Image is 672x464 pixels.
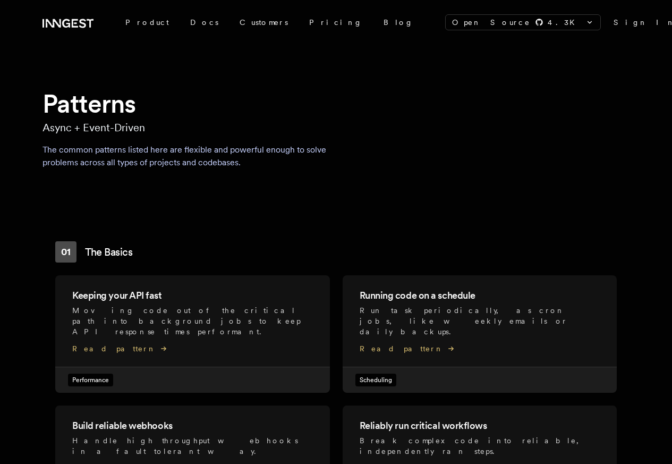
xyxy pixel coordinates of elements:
[42,120,630,135] p: Async + Event-Driven
[72,418,313,433] h2: Build reliable webhooks
[55,241,76,263] div: 01
[299,13,373,32] a: Pricing
[452,17,531,28] span: Open Source
[360,343,600,354] span: Read pattern
[55,275,330,393] a: Keeping your API fastMoving code out of the critical path into background jobs to keep API respon...
[360,435,600,457] p: Break complex code into reliable, independently ran steps .
[373,13,424,32] a: Blog
[72,288,313,303] h2: Keeping your API fast
[85,244,132,259] h2: The Basics
[115,13,180,32] div: Product
[72,343,313,354] span: Read pattern
[360,418,600,433] h2: Reliably run critical workflows
[72,305,313,337] p: Moving code out of the critical path into background jobs to keep API response times performant .
[343,275,617,393] a: Running code on a scheduleRun task periodically, as cron jobs, like weekly emails or daily backup...
[229,13,299,32] a: Customers
[355,374,396,386] span: Scheduling
[180,13,229,32] a: Docs
[72,435,313,457] p: Handle high throughput webhooks in a fault tolerant way .
[68,374,113,386] span: Performance
[360,288,600,303] h2: Running code on a schedule
[42,87,630,120] h1: Patterns
[548,17,581,28] span: 4.3 K
[360,305,600,337] p: Run task periodically, as cron jobs, like weekly emails or daily backups .
[42,144,348,169] p: The common patterns listed here are flexible and powerful enough to solve problems across all typ...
